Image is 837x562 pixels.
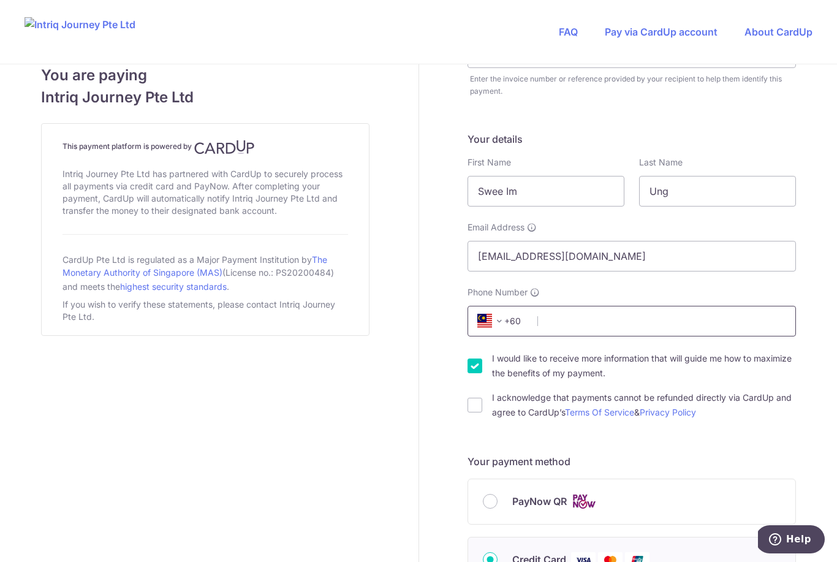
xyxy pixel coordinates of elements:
[468,176,624,207] input: First name
[474,314,529,328] span: +60
[639,176,796,207] input: Last name
[62,140,348,154] h4: This payment platform is powered by
[470,73,796,97] div: Enter the invoice number or reference provided by your recipient to help them identify this payment.
[468,221,525,234] span: Email Address
[483,494,781,509] div: PayNow QR Cards logo
[468,156,511,169] label: First Name
[605,26,718,38] a: Pay via CardUp account
[492,390,796,420] label: I acknowledge that payments cannot be refunded directly via CardUp and agree to CardUp’s &
[512,494,567,509] span: PayNow QR
[640,407,696,417] a: Privacy Policy
[62,249,348,296] div: CardUp Pte Ltd is regulated as a Major Payment Institution by (License no.: PS20200484) and meets...
[120,281,227,292] a: highest security standards
[41,86,369,108] span: Intriq Journey Pte Ltd
[559,26,578,38] a: FAQ
[468,454,796,469] h5: Your payment method
[758,525,825,556] iframe: Opens a widget where you can find more information
[639,156,683,169] label: Last Name
[468,286,528,298] span: Phone Number
[744,26,812,38] a: About CardUp
[62,296,348,325] div: If you wish to verify these statements, please contact Intriq Journey Pte Ltd.
[194,140,254,154] img: CardUp
[477,314,507,328] span: +60
[468,132,796,146] h5: Your details
[492,351,796,381] label: I would like to receive more information that will guide me how to maximize the benefits of my pa...
[565,407,634,417] a: Terms Of Service
[41,64,369,86] span: You are paying
[62,165,348,219] div: Intriq Journey Pte Ltd has partnered with CardUp to securely process all payments via credit card...
[468,241,796,272] input: Email address
[572,494,596,509] img: Cards logo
